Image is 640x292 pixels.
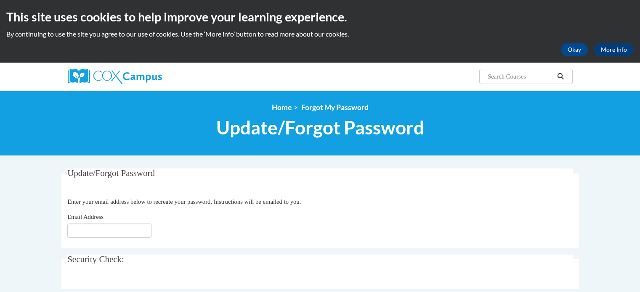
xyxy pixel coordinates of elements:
[68,69,162,84] img: Cox Campus
[216,116,424,139] span: Update/Forgot Password
[67,224,151,238] input: Email
[67,198,301,205] span: Enter your email address below to recreate your password. Instructions will be emailed to you.
[554,71,567,82] button: Search
[561,43,588,56] button: Okay
[487,71,554,82] input: Search Courses
[594,43,634,56] a: More Info
[6,29,634,39] p: By continuing to use the site you agree to our use of cookies. Use the ‘More info’ button to read...
[67,254,124,264] span: Security Check:
[67,168,155,178] span: Update/Forgot Password
[67,213,104,220] span: Email Address
[301,103,369,112] span: Forgot My Password
[68,69,228,84] a: Cox Campus
[272,103,292,112] a: Home
[6,8,634,25] h2: This site uses cookies to help improve your learning experience.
